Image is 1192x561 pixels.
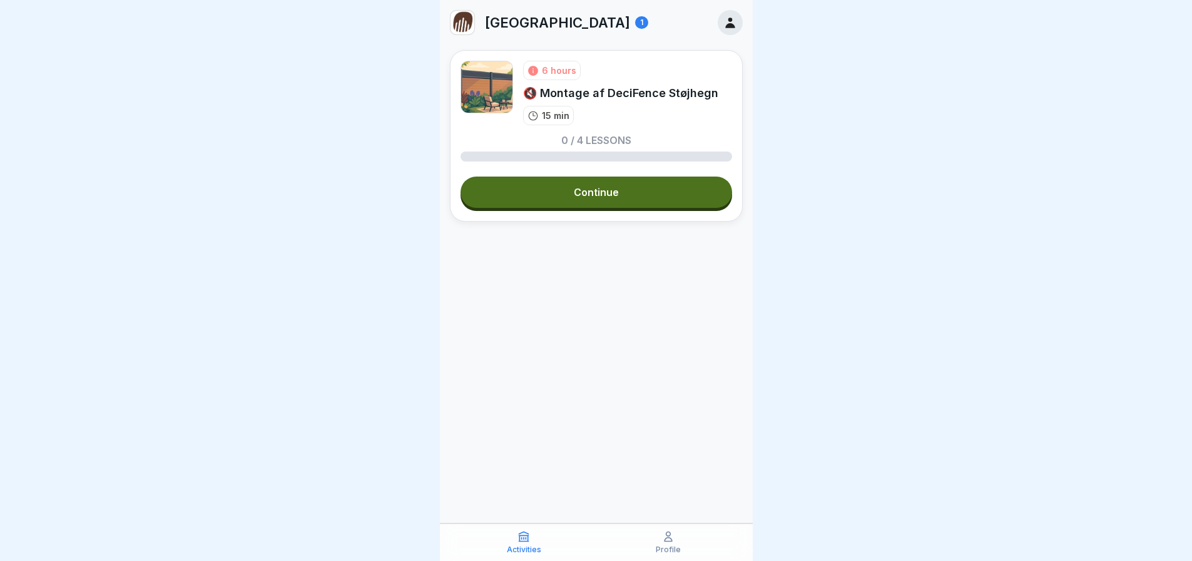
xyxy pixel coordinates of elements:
div: 6 hours [542,64,576,77]
p: 15 min [542,109,569,122]
a: Continue [461,177,732,208]
p: [GEOGRAPHIC_DATA] [485,14,630,31]
p: 0 / 4 lessons [561,135,631,145]
div: 1 [635,16,648,29]
p: Activities [507,545,541,554]
img: nsp78v9qgumm6p8hkwavcm2r.png [451,11,474,34]
img: thgb2mx0bhcepjhojq3x82qb.png [461,61,513,113]
div: 🔇 Montage af DeciFence Støjhegn [523,85,718,101]
p: Profile [656,545,681,554]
